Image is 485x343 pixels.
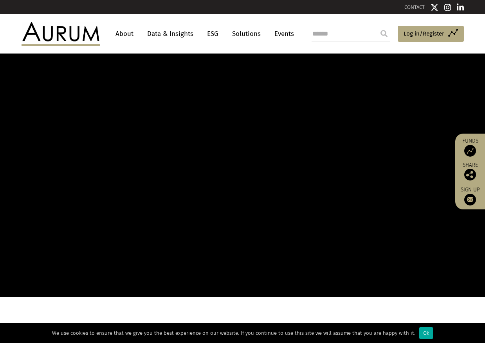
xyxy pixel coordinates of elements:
[431,4,438,11] img: Twitter icon
[404,29,444,38] span: Log in/Register
[464,194,476,205] img: Sign up to our newsletter
[459,163,481,180] div: Share
[419,327,433,339] div: Ok
[270,27,294,41] a: Events
[398,26,464,42] a: Log in/Register
[457,4,464,11] img: Linkedin icon
[228,27,265,41] a: Solutions
[444,4,451,11] img: Instagram icon
[22,22,100,45] img: Aurum
[464,145,476,157] img: Access Funds
[459,138,481,157] a: Funds
[203,27,222,41] a: ESG
[404,4,425,10] a: CONTACT
[112,27,137,41] a: About
[464,169,476,180] img: Share this post
[459,186,481,205] a: Sign up
[143,27,197,41] a: Data & Insights
[376,26,392,41] input: Submit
